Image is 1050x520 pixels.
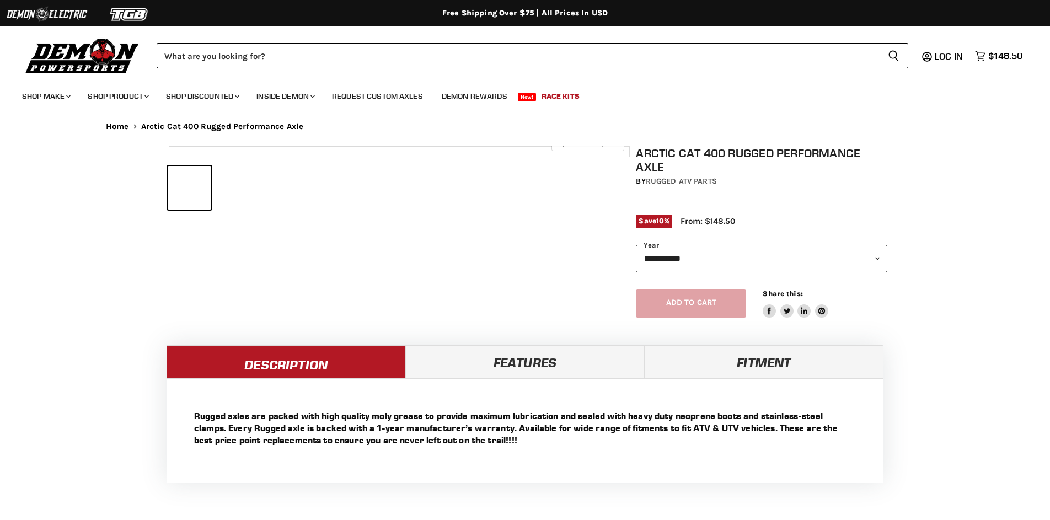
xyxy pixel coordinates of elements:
button: Arctic Cat 400 Rugged Performance Axle thumbnail [215,166,258,210]
ul: Main menu [14,81,1020,108]
a: Race Kits [533,85,588,108]
button: Arctic Cat 400 Rugged Performance Axle thumbnail [356,166,399,210]
a: Shop Product [79,85,156,108]
img: Demon Electric Logo 2 [6,4,88,25]
a: Description [167,345,405,378]
span: $148.50 [988,51,1022,61]
div: by [636,175,887,187]
nav: Breadcrumbs [84,122,966,131]
a: Inside Demon [248,85,322,108]
a: Shop Discounted [158,85,246,108]
span: 10 [656,217,664,225]
select: year [636,245,887,272]
span: From: $148.50 [681,216,735,226]
input: Search [157,43,879,68]
span: Click to expand [557,139,618,147]
button: Arctic Cat 400 Rugged Performance Axle thumbnail [168,166,211,210]
a: Shop Make [14,85,77,108]
img: TGB Logo 2 [88,4,171,25]
a: Demon Rewards [433,85,516,108]
span: Log in [935,51,963,62]
a: Log in [930,51,969,61]
a: Rugged ATV Parts [646,176,717,186]
p: Rugged axles are packed with high quality moly grease to provide maximum lubrication and sealed w... [194,410,856,446]
div: Free Shipping Over $75 | All Prices In USD [84,8,966,18]
a: Request Custom Axles [324,85,431,108]
button: Arctic Cat 400 Rugged Performance Axle thumbnail [403,166,446,210]
h1: Arctic Cat 400 Rugged Performance Axle [636,146,887,174]
img: Demon Powersports [22,36,143,75]
button: Arctic Cat 400 Rugged Performance Axle thumbnail [449,166,493,210]
span: New! [518,93,537,101]
button: Arctic Cat 400 Rugged Performance Axle thumbnail [496,166,540,210]
form: Product [157,43,908,68]
span: Save % [636,215,672,227]
button: Search [879,43,908,68]
span: Arctic Cat 400 Rugged Performance Axle [141,122,304,131]
span: Share this: [763,290,802,298]
a: Features [405,345,644,378]
a: Home [106,122,129,131]
button: Arctic Cat 400 Rugged Performance Axle thumbnail [308,166,352,210]
button: Arctic Cat 400 Rugged Performance Axle thumbnail [261,166,305,210]
aside: Share this: [763,289,828,318]
a: Fitment [645,345,883,378]
a: $148.50 [969,48,1028,64]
